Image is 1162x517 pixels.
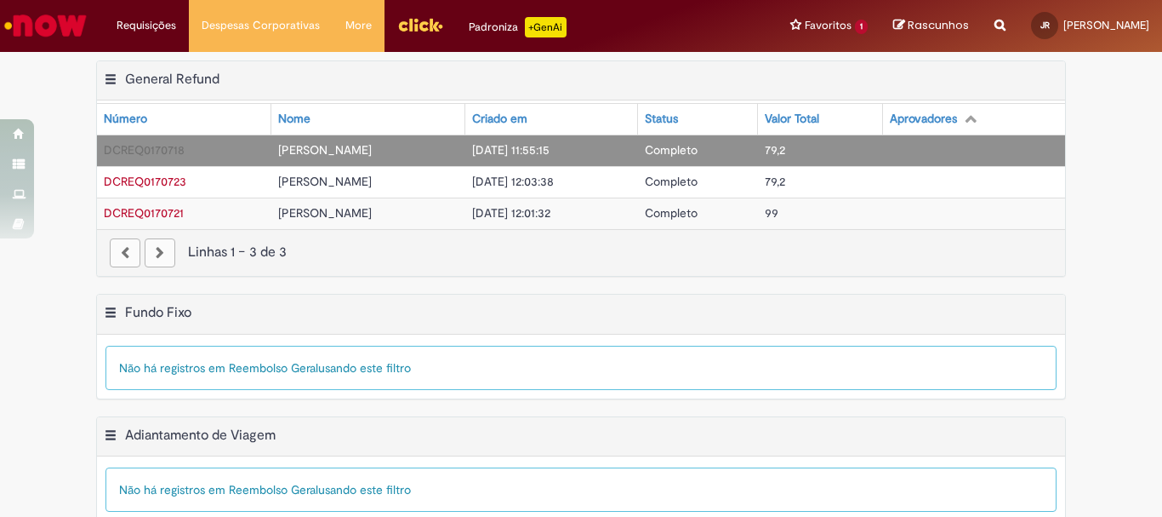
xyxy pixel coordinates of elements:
span: DCREQ0170718 [104,142,185,158]
div: Número [104,111,147,128]
div: Nome [278,111,310,128]
p: +GenAi [525,17,567,37]
span: usando este filtro [318,482,411,497]
div: Status [645,111,678,128]
span: 79,2 [765,174,785,189]
span: Completo [645,174,698,189]
span: [PERSON_NAME] [1063,18,1149,32]
span: Completo [645,205,698,221]
span: [DATE] 11:55:15 [472,142,550,158]
span: Despesas Corporativas [202,17,320,34]
span: Favoritos [805,17,852,34]
span: [PERSON_NAME] [278,174,372,189]
div: Não há registros em Reembolso Geral [105,468,1057,512]
div: Linhas 1 − 3 de 3 [110,243,1052,262]
div: Padroniza [469,17,567,37]
h2: Fundo Fixo [125,304,191,321]
span: Completo [645,142,698,158]
span: usando este filtro [318,360,411,376]
span: 79,2 [765,142,785,158]
a: Abrir Registro: DCREQ0170718 [104,142,185,158]
div: Valor Total [765,111,819,128]
span: More [345,17,372,34]
span: 99 [765,205,778,221]
div: Não há registros em Reembolso Geral [105,346,1057,390]
div: Aprovadores [890,111,957,128]
span: DCREQ0170721 [104,205,184,221]
button: General Refund Menu de contexto [104,71,117,93]
span: [PERSON_NAME] [278,142,372,158]
a: Abrir Registro: DCREQ0170723 [104,174,186,189]
button: Fundo Fixo Menu de contexto [104,304,117,326]
span: DCREQ0170723 [104,174,186,189]
nav: paginação [97,229,1065,276]
div: Criado em [472,111,527,128]
h2: Adiantamento de Viagem [125,427,276,444]
a: Rascunhos [893,18,969,34]
img: ServiceNow [2,9,89,43]
h2: General Refund [125,71,219,88]
a: Abrir Registro: DCREQ0170721 [104,205,184,221]
span: [PERSON_NAME] [278,205,372,221]
span: [DATE] 12:03:38 [472,174,554,189]
img: click_logo_yellow_360x200.png [397,12,443,37]
span: [DATE] 12:01:32 [472,205,550,221]
span: JR [1040,20,1050,31]
span: 1 [855,20,868,34]
span: Rascunhos [908,17,969,33]
button: Adiantamento de Viagem Menu de contexto [104,427,117,449]
span: Requisições [117,17,176,34]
